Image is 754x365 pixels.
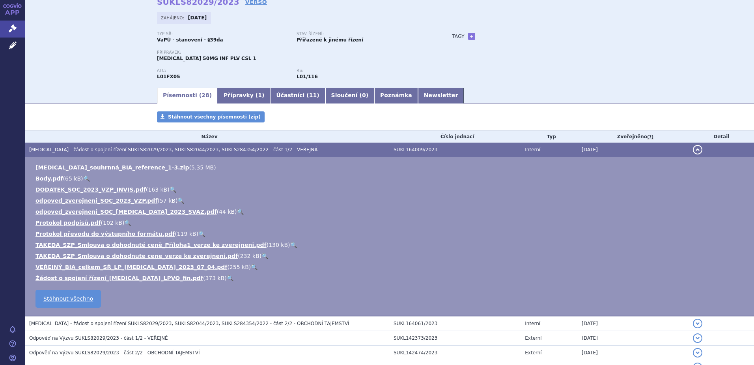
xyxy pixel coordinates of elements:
td: [DATE] [578,143,689,157]
td: [DATE] [578,316,689,331]
a: 🔍 [83,175,90,182]
li: ( ) [35,230,746,238]
th: Zveřejněno [578,131,689,143]
p: RS: [297,68,428,73]
p: Stav řízení: [297,32,428,36]
a: 🔍 [177,198,184,204]
span: 130 kB [269,242,288,248]
strong: [DATE] [188,15,207,21]
span: Adcetris - žádost o spojení řízení SUKLS82029/2023, SUKLS82044/2023, SUKLS284354/2022 - část 2/2 ... [29,321,349,326]
a: 🔍 [170,186,176,193]
li: ( ) [35,252,746,260]
span: 102 kB [103,220,122,226]
span: 0 [362,92,366,98]
span: 119 kB [177,231,196,237]
span: 1 [258,92,262,98]
a: odpoved_zverejneni_SOC_[MEDICAL_DATA]_2023_SVAZ.pdf [35,209,217,215]
span: 57 kB [160,198,175,204]
span: Zahájeno: [161,15,186,21]
strong: BRENTUXIMAB VEDOTIN [157,74,180,79]
a: 🔍 [261,253,268,259]
button: detail [693,319,702,328]
a: 🔍 [290,242,297,248]
span: 28 [202,92,209,98]
a: Přípravky (1) [218,88,270,103]
span: 5.35 MB [191,164,214,171]
a: Stáhnout všechny písemnosti (zip) [157,111,265,122]
th: Číslo jednací [390,131,521,143]
span: 232 kB [240,253,259,259]
td: [DATE] [578,346,689,360]
td: [DATE] [578,331,689,346]
li: ( ) [35,263,746,271]
a: Newsletter [418,88,464,103]
li: ( ) [35,186,746,194]
h3: Tagy [452,32,465,41]
td: SUKL142373/2023 [390,331,521,346]
li: ( ) [35,175,746,182]
p: Typ SŘ: [157,32,289,36]
a: TAKEDA_SZP_Smlouva o dohodnuté ceně_Příloha1_verze ke zverejneni.pdf [35,242,267,248]
a: Body.pdf [35,175,63,182]
p: ATC: [157,68,289,73]
a: 🔍 [251,264,258,270]
li: ( ) [35,164,746,171]
a: DODATEK_SOC_2023_VZP_INVIS.pdf [35,186,146,193]
strong: VaPÚ - stanovení - §39da [157,37,223,43]
a: + [468,33,475,40]
a: Poznámka [374,88,418,103]
a: Sloučení (0) [325,88,374,103]
a: 🔍 [124,220,131,226]
a: 🔍 [198,231,205,237]
span: 44 kB [219,209,235,215]
span: Odpověď na Výzvu SUKLS82029/2023 - část 2/2 - OBCHODNÍ TAJEMSTVÍ [29,350,200,356]
th: Detail [689,131,754,143]
span: 65 kB [65,175,81,182]
a: Protokol převodu do výstupního formátu.pdf [35,231,175,237]
span: 163 kB [148,186,167,193]
td: SUKL164061/2023 [390,316,521,331]
a: 🔍 [227,275,233,281]
a: Protokol podpisů.pdf [35,220,101,226]
td: SUKL164009/2023 [390,143,521,157]
span: [MEDICAL_DATA] 50MG INF PLV CSL 1 [157,56,256,61]
li: ( ) [35,274,746,282]
button: detail [693,145,702,154]
span: Externí [525,350,541,356]
th: Název [25,131,390,143]
span: Interní [525,147,540,152]
li: ( ) [35,197,746,205]
p: Přípravek: [157,50,436,55]
span: 11 [309,92,317,98]
span: 373 kB [205,275,224,281]
a: 🔍 [237,209,244,215]
abbr: (?) [647,134,653,140]
li: ( ) [35,208,746,216]
button: detail [693,348,702,357]
th: Typ [521,131,578,143]
span: Odpověď na Výzvu SUKLS82029/2023 - část 1/2 - VEŘEJNÉ [29,335,168,341]
strong: Přiřazené k jinému řízení [297,37,363,43]
span: Externí [525,335,541,341]
span: Interní [525,321,540,326]
a: Stáhnout všechno [35,290,101,308]
a: odpoved_zverejneni_SOC_2023_VZP.pdf [35,198,157,204]
a: VEŘEJNÝ_BIA_celkem_SŘ_LP_[MEDICAL_DATA]_2023_07_04.pdf [35,264,227,270]
a: Písemnosti (28) [157,88,218,103]
span: Stáhnout všechny písemnosti (zip) [168,114,261,120]
td: SUKL142474/2023 [390,346,521,360]
li: ( ) [35,219,746,227]
span: 255 kB [230,264,249,270]
strong: brentuximab vedotin [297,74,318,79]
span: Adcetris - žádost o spojení řízení SUKLS82029/2023, SUKLS82044/2023, SUKLS284354/2022 - část 1/2 ... [29,147,317,152]
a: TAKEDA_SZP_Smlouva o dohodnute cene_verze ke zverejneni.pdf [35,253,238,259]
li: ( ) [35,241,746,249]
button: detail [693,333,702,343]
a: [MEDICAL_DATA]_souhrnná_BIA_reference_1-3.zip [35,164,189,171]
a: Účastníci (11) [270,88,325,103]
a: Žádost o spojení řízení_[MEDICAL_DATA]_LPVO_fin.pdf [35,275,203,281]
